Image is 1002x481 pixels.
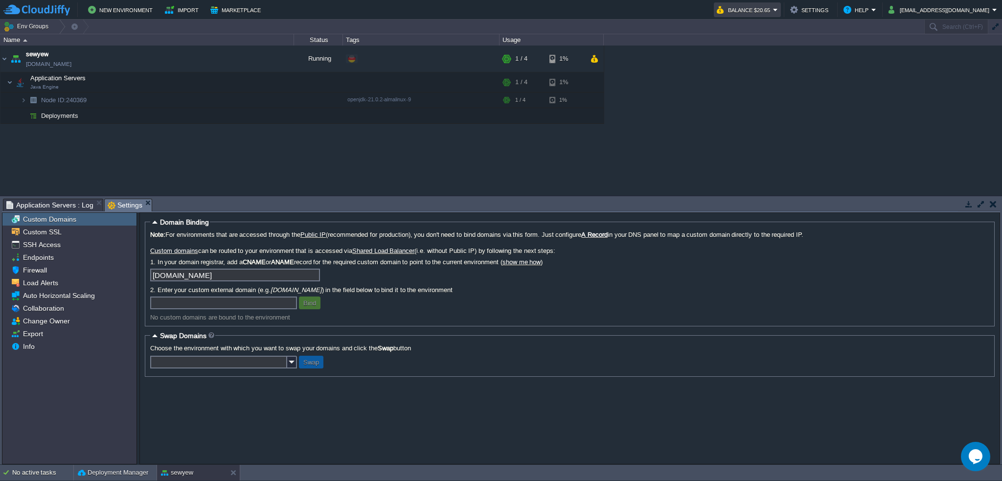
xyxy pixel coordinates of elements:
div: No custom domains are bound to the environment [150,314,989,321]
a: Custom domains [150,247,198,254]
a: show me how [502,258,541,266]
a: Firewall [21,266,48,275]
iframe: chat widget [961,442,992,471]
button: sewyew [161,468,193,478]
i: [DOMAIN_NAME] [271,286,322,294]
span: 240369 [40,96,88,104]
a: Shared Load Balancer [352,247,414,254]
span: Application Servers [29,74,87,82]
div: Running [294,46,343,72]
div: 1% [549,46,581,72]
button: Env Groups [3,20,52,33]
a: Deployments [40,112,80,120]
img: AMDAwAAAACH5BAEAAAAALAAAAAABAAEAAAICRAEAOw== [21,108,26,123]
a: Endpoints [21,253,55,262]
a: A Record [581,231,608,238]
a: Load Alerts [21,278,60,287]
img: AMDAwAAAACH5BAEAAAAALAAAAAABAAEAAAICRAEAOw== [9,46,23,72]
span: Java Engine [30,84,59,90]
img: AMDAwAAAACH5BAEAAAAALAAAAAABAAEAAAICRAEAOw== [21,92,26,108]
div: Tags [343,34,499,46]
div: Status [295,34,342,46]
button: Marketplace [210,4,264,16]
img: AMDAwAAAACH5BAEAAAAALAAAAAABAAEAAAICRAEAOw== [0,46,8,72]
a: Export [21,329,45,338]
div: 1% [549,72,581,92]
a: Info [21,342,36,351]
button: Bind [300,298,319,307]
a: sewyew [26,49,48,59]
div: No active tasks [12,465,73,481]
a: Public IP [300,231,326,238]
a: SSH Access [21,240,62,249]
button: Swap [300,358,322,366]
a: Change Owner [21,317,71,325]
span: Settings [108,199,142,211]
button: Settings [790,4,831,16]
img: AMDAwAAAACH5BAEAAAAALAAAAAABAAEAAAICRAEAOw== [26,108,40,123]
label: For environments that are accessed through the (recommended for production), you don't need to bi... [150,231,989,238]
img: CloudJiffy [3,4,70,16]
img: AMDAwAAAACH5BAEAAAAALAAAAAABAAEAAAICRAEAOw== [23,39,27,42]
label: Choose the environment with which you want to swap your domains and click the button [150,344,989,352]
a: Application ServersJava Engine [29,74,87,82]
a: Collaboration [21,304,66,313]
a: Auto Horizontal Scaling [21,291,96,300]
a: Custom SSL [21,228,63,236]
button: Balance $20.65 [717,4,773,16]
img: AMDAwAAAACH5BAEAAAAALAAAAAABAAEAAAICRAEAOw== [13,72,27,92]
div: Usage [500,34,603,46]
a: [DOMAIN_NAME] [26,59,71,69]
button: Import [165,4,202,16]
button: New Environment [88,4,156,16]
span: Application Servers : Log [6,199,93,211]
span: openjdk-21.0.2-almalinux-9 [347,96,411,102]
label: 2. Enter your custom external domain (e.g. ) in the field below to bind it to the environment [150,286,989,294]
b: ANAME [271,258,294,266]
button: [EMAIL_ADDRESS][DOMAIN_NAME] [888,4,992,16]
label: 1. In your domain registrar, add a or record for the required custom domain to point to the curre... [150,258,989,266]
span: Swap Domains [160,332,206,340]
b: Note: [150,231,165,238]
button: Deployment Manager [78,468,148,478]
a: Node ID:240369 [40,96,88,104]
span: Node ID: [41,96,66,104]
a: Custom Domains [21,215,78,224]
div: 1 / 4 [515,46,527,72]
img: AMDAwAAAACH5BAEAAAAALAAAAAABAAEAAAICRAEAOw== [26,92,40,108]
b: Swap [378,344,393,352]
span: Domain Binding [160,218,209,226]
button: Help [843,4,871,16]
div: 1% [549,92,581,108]
div: Name [1,34,294,46]
b: CNAME [243,258,266,266]
div: 1 / 4 [515,92,525,108]
label: can be routed to your environment that is accessed via (i.e. without Public IP) by following the ... [150,247,989,254]
img: AMDAwAAAACH5BAEAAAAALAAAAAABAAEAAAICRAEAOw== [7,72,13,92]
div: 1 / 4 [515,72,527,92]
